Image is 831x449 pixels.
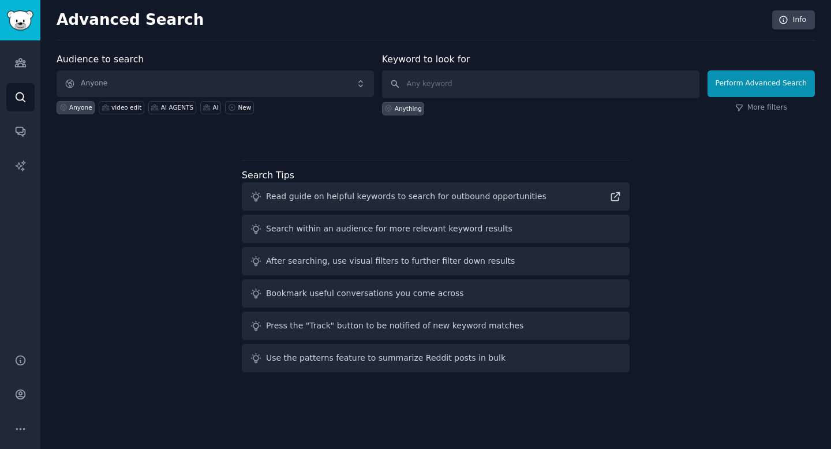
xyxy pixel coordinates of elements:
div: AI AGENTS [161,103,193,111]
div: Bookmark useful conversations you come across [266,287,464,300]
h2: Advanced Search [57,11,766,29]
button: Anyone [57,70,374,97]
div: AI [213,103,219,111]
div: Anyone [69,103,92,111]
label: Keyword to look for [382,54,470,65]
div: Press the "Track" button to be notified of new keyword matches [266,320,523,332]
div: Use the patterns feature to summarize Reddit posts in bulk [266,352,506,364]
button: Perform Advanced Search [708,70,815,97]
img: GummySearch logo [7,10,33,31]
div: video edit [111,103,141,111]
div: Search within an audience for more relevant keyword results [266,223,512,235]
a: More filters [735,103,787,113]
div: Anything [395,104,422,113]
a: Info [772,10,815,30]
a: New [225,101,253,114]
div: After searching, use visual filters to further filter down results [266,255,515,267]
div: Read guide on helpful keywords to search for outbound opportunities [266,190,546,203]
input: Any keyword [382,70,699,98]
label: Search Tips [242,170,294,181]
div: New [238,103,251,111]
label: Audience to search [57,54,144,65]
